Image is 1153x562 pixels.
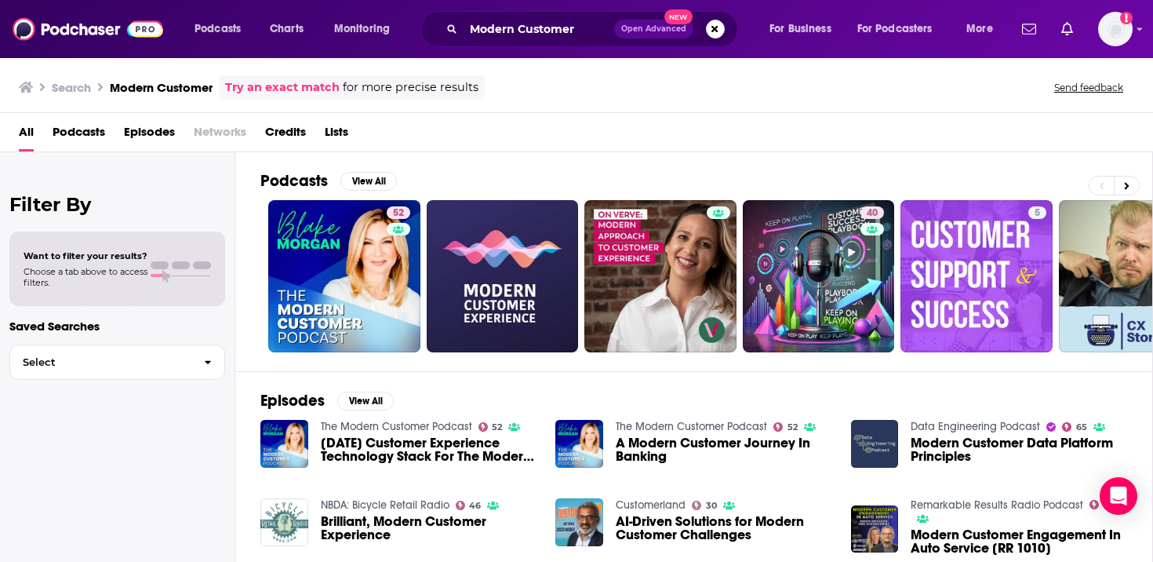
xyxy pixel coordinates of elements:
button: Open AdvancedNew [614,20,693,38]
span: 52 [787,424,798,431]
a: Lists [325,119,348,151]
a: Today's Customer Experience Technology Stack For The Modern Customer [321,436,537,463]
span: 52 [393,206,404,221]
span: 52 [492,424,502,431]
a: Data Engineering Podcast [911,420,1040,433]
a: AI-Driven Solutions for Modern Customer Challenges [616,515,832,542]
a: PodcastsView All [260,171,397,191]
a: Charts [260,16,313,42]
div: Open Intercom Messenger [1100,477,1137,515]
a: A Modern Customer Journey In Banking [616,436,832,463]
a: 5 [900,200,1053,352]
a: 46 [456,501,482,510]
span: Charts [270,18,304,40]
span: 46 [469,502,481,509]
a: Show notifications dropdown [1016,16,1042,42]
span: Logged in as amandalamPR [1098,12,1133,46]
svg: Add a profile image [1120,12,1133,24]
button: Show profile menu [1098,12,1133,46]
a: 52 [478,422,503,432]
span: Choose a tab above to access filters. [24,266,147,288]
a: Episodes [124,119,175,151]
span: [DATE] Customer Experience Technology Stack For The Modern Customer [321,436,537,463]
a: 52 [387,206,410,219]
a: Modern Customer Data Platform Principles [911,436,1127,463]
button: open menu [323,16,410,42]
img: Modern Customer Data Platform Principles [851,420,899,468]
h3: Modern Customer [110,80,213,95]
a: 52 [268,200,420,352]
a: Customerland [616,498,686,512]
a: 5 [1028,206,1046,219]
a: 52 [773,422,798,432]
img: Podchaser - Follow, Share and Rate Podcasts [13,14,163,44]
div: Search podcasts, credits, & more... [435,11,753,47]
a: Brilliant, Modern Customer Experience [321,515,537,542]
span: 65 [1076,424,1087,431]
button: open menu [955,16,1013,42]
span: For Business [769,18,831,40]
p: Saved Searches [9,319,225,334]
a: 56 [1089,500,1115,509]
a: NBDA: Bicycle Retail Radio [321,498,449,512]
span: More [966,18,993,40]
span: Networks [194,119,246,151]
button: open menu [184,16,261,42]
span: Monitoring [334,18,390,40]
button: Send feedback [1049,81,1128,94]
h2: Filter By [9,193,225,216]
a: All [19,119,34,151]
a: Credits [265,119,306,151]
h3: Search [52,80,91,95]
button: View All [340,172,397,191]
button: Select [9,345,225,380]
a: Try an exact match [225,78,340,97]
h2: Episodes [260,391,325,411]
span: New [664,9,693,24]
input: Search podcasts, credits, & more... [464,16,614,42]
span: Select [10,357,191,367]
button: View All [337,392,394,411]
img: AI-Driven Solutions for Modern Customer Challenges [555,498,603,546]
a: 40 [743,200,895,352]
span: Want to filter your results? [24,250,147,261]
span: 5 [1035,206,1040,221]
span: Podcasts [195,18,241,40]
button: open menu [847,16,955,42]
a: 40 [860,206,884,219]
a: The Modern Customer Podcast [321,420,472,433]
span: 30 [706,502,717,509]
img: Today's Customer Experience Technology Stack For The Modern Customer [260,420,308,468]
img: Brilliant, Modern Customer Experience [260,498,308,546]
img: User Profile [1098,12,1133,46]
a: The Modern Customer Podcast [616,420,767,433]
a: Podcasts [53,119,105,151]
span: Open Advanced [621,25,686,33]
h2: Podcasts [260,171,328,191]
img: A Modern Customer Journey In Banking [555,420,603,468]
a: EpisodesView All [260,391,394,411]
a: 65 [1062,422,1087,432]
a: 30 [692,501,717,510]
img: Modern Customer Engagement In Auto Service [RR 1010] [851,505,899,553]
span: For Podcasters [857,18,933,40]
a: Modern Customer Engagement In Auto Service [RR 1010] [911,528,1127,555]
a: Remarkable Results Radio Podcast [911,498,1083,512]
